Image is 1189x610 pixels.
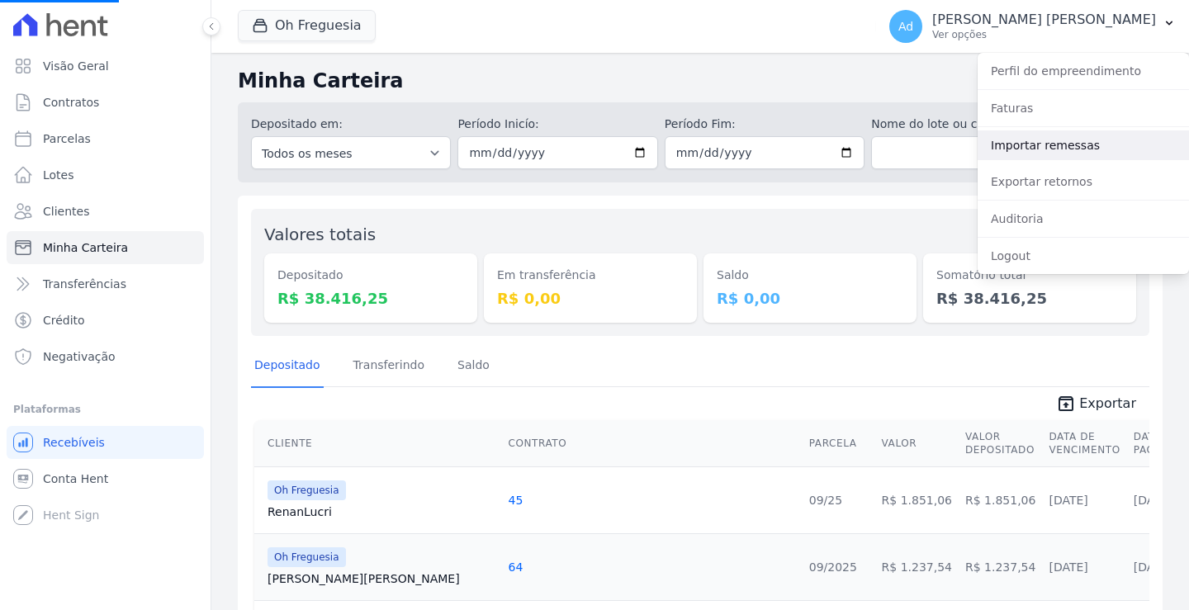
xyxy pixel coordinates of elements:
[717,287,903,310] dd: R$ 0,00
[1049,494,1087,507] a: [DATE]
[7,86,204,119] a: Contratos
[959,466,1042,533] td: R$ 1.851,06
[7,304,204,337] a: Crédito
[1043,394,1149,417] a: unarchive Exportar
[43,434,105,451] span: Recebíveis
[7,158,204,192] a: Lotes
[43,58,109,74] span: Visão Geral
[876,3,1189,50] button: Ad [PERSON_NAME] [PERSON_NAME] Ver opções
[932,28,1156,41] p: Ver opções
[898,21,913,32] span: Ad
[7,462,204,495] a: Conta Hent
[809,560,857,574] a: 09/2025
[268,570,495,587] a: [PERSON_NAME][PERSON_NAME]
[501,420,802,467] th: Contrato
[1079,394,1136,414] span: Exportar
[7,231,204,264] a: Minha Carteira
[1049,560,1087,574] a: [DATE]
[254,420,501,467] th: Cliente
[1134,560,1172,574] a: [DATE]
[43,276,126,292] span: Transferências
[978,241,1189,271] a: Logout
[350,345,429,388] a: Transferindo
[978,56,1189,86] a: Perfil do empreendimento
[268,480,346,500] span: Oh Freguesia
[238,66,1163,96] h2: Minha Carteira
[43,167,74,183] span: Lotes
[508,560,523,574] a: 64
[7,195,204,228] a: Clientes
[1134,494,1172,507] a: [DATE]
[1056,394,1076,414] i: unarchive
[43,130,91,147] span: Parcelas
[665,116,865,133] label: Período Fim:
[7,426,204,459] a: Recebíveis
[43,203,89,220] span: Clientes
[264,225,376,244] label: Valores totais
[871,116,1071,133] label: Nome do lote ou cliente:
[7,50,204,83] a: Visão Geral
[717,267,903,284] dt: Saldo
[978,204,1189,234] a: Auditoria
[1042,420,1126,467] th: Data de Vencimento
[277,287,464,310] dd: R$ 38.416,25
[497,287,684,310] dd: R$ 0,00
[43,94,99,111] span: Contratos
[809,494,842,507] a: 09/25
[959,533,1042,600] td: R$ 1.237,54
[936,267,1123,284] dt: Somatório total
[457,116,657,133] label: Período Inicío:
[875,466,959,533] td: R$ 1.851,06
[932,12,1156,28] p: [PERSON_NAME] [PERSON_NAME]
[978,93,1189,123] a: Faturas
[803,420,875,467] th: Parcela
[875,420,959,467] th: Valor
[43,312,85,329] span: Crédito
[251,345,324,388] a: Depositado
[268,504,495,520] a: RenanLucri
[978,167,1189,196] a: Exportar retornos
[978,130,1189,160] a: Importar remessas
[7,340,204,373] a: Negativação
[875,533,959,600] td: R$ 1.237,54
[13,400,197,419] div: Plataformas
[43,348,116,365] span: Negativação
[454,345,493,388] a: Saldo
[959,420,1042,467] th: Valor Depositado
[251,117,343,130] label: Depositado em:
[936,287,1123,310] dd: R$ 38.416,25
[43,471,108,487] span: Conta Hent
[43,239,128,256] span: Minha Carteira
[268,547,346,567] span: Oh Freguesia
[7,267,204,300] a: Transferências
[508,494,523,507] a: 45
[277,267,464,284] dt: Depositado
[497,267,684,284] dt: Em transferência
[7,122,204,155] a: Parcelas
[238,10,376,41] button: Oh Freguesia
